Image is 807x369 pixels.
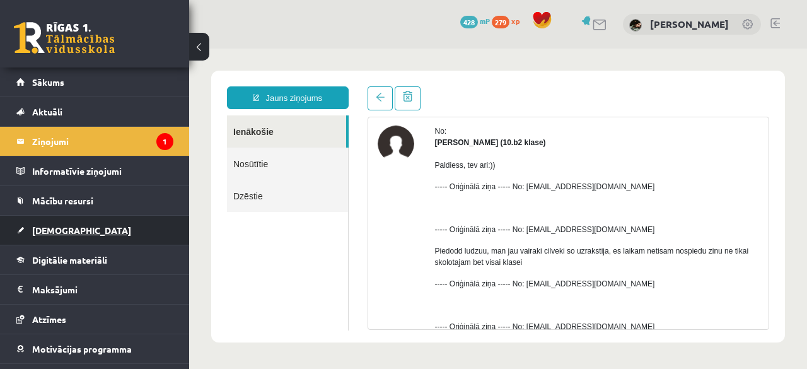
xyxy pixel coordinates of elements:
p: Piedodd ludzuu, man jau vairaki cilveki so uzrakstija, es laikam netisam nospiedu zinu ne tikai s... [246,197,571,220]
a: Sākums [16,67,173,97]
a: [PERSON_NAME] [650,18,729,30]
p: ----- Oriģinālā ziņa ----- No: [EMAIL_ADDRESS][DOMAIN_NAME] [246,175,571,187]
a: Atzīmes [16,305,173,334]
a: Nosūtītie [38,99,159,131]
p: Paldiess, tev ari:)) [246,111,571,122]
span: xp [511,16,520,26]
a: Maksājumi [16,275,173,304]
a: Jauns ziņojums [38,38,160,61]
a: Ziņojumi1 [16,127,173,156]
a: Ienākošie [38,67,157,99]
span: Aktuāli [32,106,62,117]
i: 1 [156,133,173,150]
a: Rīgas 1. Tālmācības vidusskola [14,22,115,54]
span: mP [480,16,490,26]
a: Mācību resursi [16,186,173,215]
a: 279 xp [492,16,526,26]
a: Aktuāli [16,97,173,126]
span: Motivācijas programma [32,343,132,354]
span: 279 [492,16,509,28]
span: [DEMOGRAPHIC_DATA] [32,225,131,236]
img: Marija Skudra [189,77,225,114]
p: ----- Oriģinālā ziņa ----- No: [EMAIL_ADDRESS][DOMAIN_NAME] [246,132,571,144]
a: Informatīvie ziņojumi [16,156,173,185]
div: No: [246,77,571,88]
a: Digitālie materiāli [16,245,173,274]
a: Dzēstie [38,131,159,163]
legend: Ziņojumi [32,127,173,156]
img: Diāna Seile [629,19,642,32]
span: Mācību resursi [32,195,93,206]
span: Sākums [32,76,64,88]
a: Motivācijas programma [16,334,173,363]
legend: Informatīvie ziņojumi [32,156,173,185]
a: [DEMOGRAPHIC_DATA] [16,216,173,245]
strong: [PERSON_NAME] (10.b2 klase) [246,90,357,98]
p: ----- Oriģinālā ziņa ----- No: [EMAIL_ADDRESS][DOMAIN_NAME] [246,272,571,284]
span: Digitālie materiāli [32,254,107,266]
span: 428 [460,16,478,28]
legend: Maksājumi [32,275,173,304]
span: Atzīmes [32,313,66,325]
p: ----- Oriģinālā ziņa ----- No: [EMAIL_ADDRESS][DOMAIN_NAME] [246,230,571,241]
a: 428 mP [460,16,490,26]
